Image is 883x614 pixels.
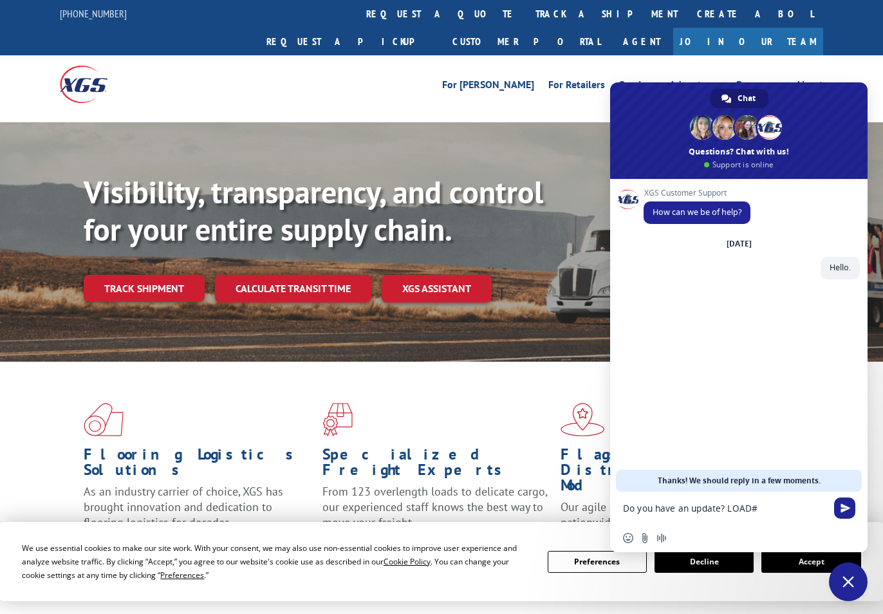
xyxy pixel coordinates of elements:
[384,556,431,567] span: Cookie Policy
[623,492,829,524] textarea: Compose your message...
[561,447,790,499] h1: Flagship Distribution Model
[830,262,851,273] span: Hello.
[84,275,205,302] a: Track shipment
[727,240,752,248] div: [DATE]
[215,275,371,302] a: Calculate transit time
[561,499,762,545] span: Our agile distribution network gives you nationwide inventory management on demand.
[656,533,667,543] span: Audio message
[610,28,673,55] a: Agent
[738,89,756,108] span: Chat
[84,484,283,530] span: As an industry carrier of choice, XGS has brought innovation and dedication to flooring logistics...
[60,7,127,20] a: [PHONE_NUMBER]
[84,447,313,484] h1: Flooring Logistics Solutions
[736,80,781,94] a: Resources
[160,570,204,581] span: Preferences
[442,80,534,94] a: For [PERSON_NAME]
[548,80,605,94] a: For Retailers
[443,28,610,55] a: Customer Portal
[658,470,821,492] span: Thanks! We should reply in a few moments.
[640,533,650,543] span: Send a file
[644,189,750,198] span: XGS Customer Support
[834,498,855,519] span: Send
[322,447,552,484] h1: Specialized Freight Experts
[22,541,532,582] div: We use essential cookies to make our site work. With your consent, we may also use non-essential ...
[829,563,868,601] a: Close chat
[84,172,543,249] b: Visibility, transparency, and control for your entire supply chain.
[710,89,768,108] a: Chat
[322,484,552,541] p: From 123 overlength loads to delicate cargo, our experienced staff knows the best way to move you...
[382,275,492,302] a: XGS ASSISTANT
[673,28,823,55] a: Join Our Team
[561,403,605,436] img: xgs-icon-flagship-distribution-model-red
[619,80,655,94] a: Services
[257,28,443,55] a: Request a pickup
[548,551,647,573] button: Preferences
[84,403,124,436] img: xgs-icon-total-supply-chain-intelligence-red
[761,551,860,573] button: Accept
[623,533,633,543] span: Insert an emoji
[322,403,353,436] img: xgs-icon-focused-on-flooring-red
[795,80,823,94] a: About
[669,80,722,94] a: Advantages
[653,207,741,218] span: How can we be of help?
[655,551,754,573] button: Decline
